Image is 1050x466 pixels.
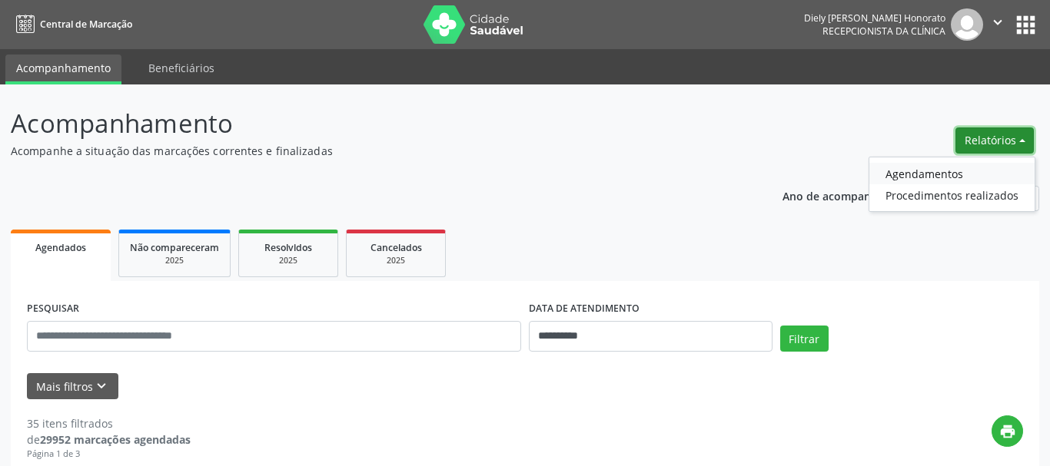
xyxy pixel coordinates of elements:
[783,186,919,205] p: Ano de acompanhamento
[264,241,312,254] span: Resolvidos
[983,8,1012,41] button: 
[869,163,1035,184] a: Agendamentos
[130,255,219,266] div: 2025
[869,184,1035,206] a: Procedimentos realizados
[1012,12,1039,38] button: apps
[999,423,1016,440] i: print
[27,431,191,448] div: de
[27,297,79,321] label: PESQUISAR
[40,432,191,447] strong: 29952 marcações agendadas
[370,241,422,254] span: Cancelados
[130,241,219,254] span: Não compareceram
[951,8,983,41] img: img
[93,378,110,395] i: keyboard_arrow_down
[357,255,434,266] div: 2025
[992,415,1023,447] button: print
[11,104,731,143] p: Acompanhamento
[869,157,1035,212] ul: Relatórios
[804,12,945,25] div: Diely [PERSON_NAME] Honorato
[27,448,191,461] div: Página 1 de 3
[11,143,731,159] p: Acompanhe a situação das marcações correntes e finalizadas
[955,127,1034,154] button: Relatórios
[250,255,327,266] div: 2025
[35,241,86,254] span: Agendados
[40,18,132,31] span: Central de Marcação
[529,297,640,321] label: DATA DE ATENDIMENTO
[27,415,191,431] div: 35 itens filtrados
[11,12,132,37] a: Central de Marcação
[138,55,225,81] a: Beneficiários
[27,373,118,400] button: Mais filtroskeyboard_arrow_down
[780,326,829,352] button: Filtrar
[5,55,121,84] a: Acompanhamento
[989,14,1006,31] i: 
[822,25,945,38] span: Recepcionista da clínica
